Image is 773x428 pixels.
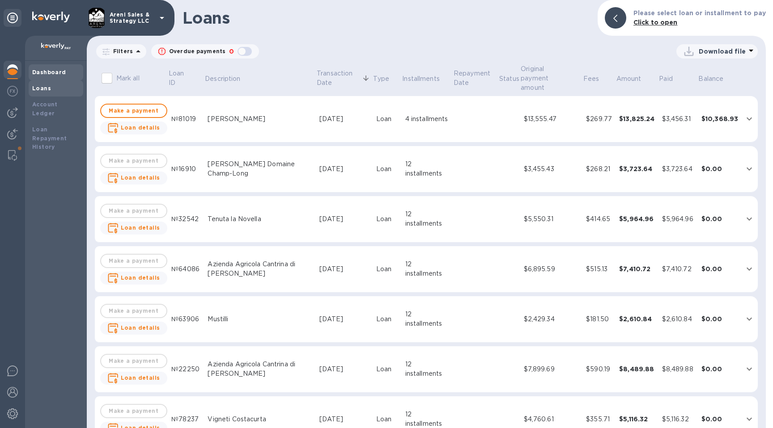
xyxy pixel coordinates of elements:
[121,224,160,231] b: Loan details
[743,262,756,276] button: expand row
[701,114,739,123] div: $10,368.93
[662,214,694,224] div: $5,964.96
[633,19,678,26] b: Click to open
[743,362,756,376] button: expand row
[405,210,450,228] div: 12 installments
[699,47,746,56] p: Download file
[100,172,167,185] button: Loan details
[376,365,398,374] div: Loan
[121,124,160,131] b: Loan details
[121,174,160,181] b: Loan details
[743,162,756,176] button: expand row
[319,415,369,424] div: [DATE]
[205,74,240,84] p: Description
[183,8,590,27] h1: Loans
[586,365,612,374] div: $590.19
[100,222,167,235] button: Loan details
[454,69,498,88] p: Repayment Date
[743,412,756,426] button: expand row
[586,264,612,274] div: $515.13
[405,260,450,278] div: 12 installments
[317,69,372,88] span: Transaction Date
[100,104,167,118] button: Make a payment
[524,264,579,274] div: $6,895.59
[171,214,200,224] div: №32542
[376,164,398,174] div: Loan
[100,122,167,134] button: Loan details
[171,264,200,274] div: №64086
[169,47,225,55] p: Overdue payments
[319,365,369,374] div: [DATE]
[319,315,369,324] div: [DATE]
[319,164,369,174] div: [DATE]
[586,114,612,124] div: $269.77
[376,415,398,424] div: Loan
[524,365,579,374] div: $7,899.69
[405,159,450,178] div: 12 installments
[317,69,360,88] p: Transaction Date
[171,164,200,174] div: №16910
[151,44,259,59] button: Overdue payments0
[405,114,450,124] div: 4 installments
[171,415,200,424] div: №78237
[208,114,312,124] div: [PERSON_NAME]
[633,9,766,17] b: Please select loan or installment to pay
[208,214,312,224] div: Tenuta la Novella
[376,114,398,124] div: Loan
[524,415,579,424] div: $4,760.61
[701,365,739,373] div: $0.00
[586,214,612,224] div: $414.65
[376,264,398,274] div: Loan
[701,264,739,273] div: $0.00
[116,74,140,83] p: Mark all
[32,69,66,76] b: Dashboard
[619,264,655,273] div: $7,410.72
[376,315,398,324] div: Loan
[100,372,167,385] button: Loan details
[583,74,599,84] p: Fees
[208,360,312,378] div: Azienda Agricola Cantrina di [PERSON_NAME]
[701,415,739,424] div: $0.00
[743,212,756,226] button: expand row
[619,114,655,123] div: $13,825.24
[619,365,655,373] div: $8,489.88
[662,264,694,274] div: $7,410.72
[405,310,450,328] div: 12 installments
[698,74,723,84] p: Balance
[521,64,582,92] span: Original payment amount
[171,114,200,124] div: №81019
[319,264,369,274] div: [DATE]
[121,324,160,331] b: Loan details
[402,74,440,84] p: Installments
[586,415,612,424] div: $355.71
[616,74,653,84] span: Amount
[110,47,133,55] p: Filters
[619,415,655,424] div: $5,116.32
[701,214,739,223] div: $0.00
[169,69,192,88] p: Loan ID
[205,74,252,84] span: Description
[171,365,200,374] div: №22250
[662,114,694,124] div: $3,456.31
[499,74,519,84] p: Status
[402,74,451,84] span: Installments
[319,214,369,224] div: [DATE]
[32,126,67,151] b: Loan Repayment History
[100,322,167,335] button: Loan details
[373,74,401,84] span: Type
[583,74,611,84] span: Fees
[743,112,756,126] button: expand row
[616,74,641,84] p: Amount
[208,159,312,178] div: [PERSON_NAME] Domaine Champ-Long
[319,114,369,124] div: [DATE]
[32,101,58,117] b: Account Ledger
[524,315,579,324] div: $2,429.34
[32,12,70,22] img: Logo
[121,274,160,281] b: Loan details
[208,315,312,324] div: Mustilli
[405,360,450,378] div: 12 installments
[662,164,694,174] div: $3,723.64
[208,415,312,424] div: Vigneti Costacurta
